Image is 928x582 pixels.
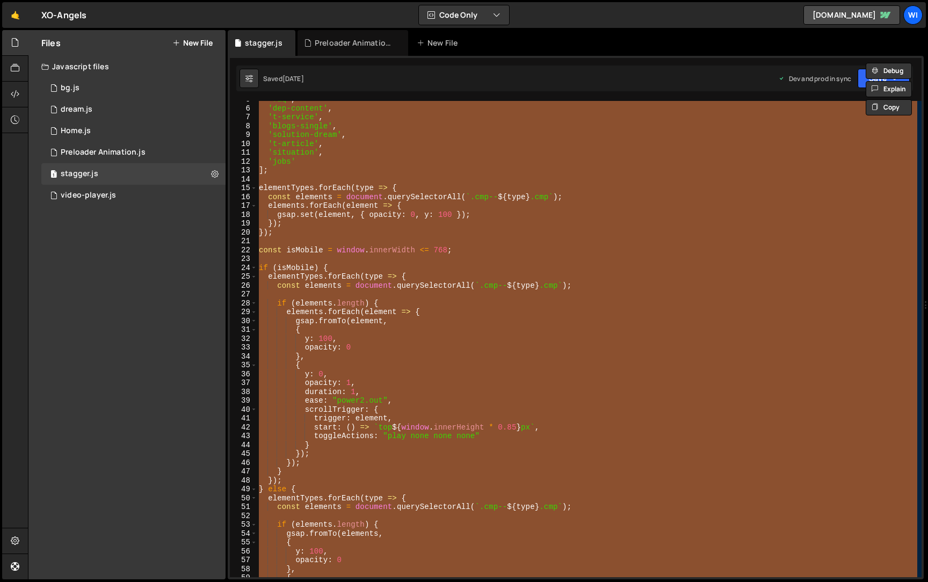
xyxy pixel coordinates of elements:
[230,166,257,175] div: 13
[419,5,509,25] button: Code Only
[61,126,91,136] div: Home.js
[230,228,257,237] div: 20
[803,5,900,25] a: [DOMAIN_NAME]
[230,449,257,459] div: 45
[230,414,257,423] div: 41
[230,264,257,273] div: 24
[230,122,257,131] div: 8
[230,538,257,547] div: 55
[41,37,61,49] h2: Files
[230,175,257,184] div: 14
[41,142,226,163] div: 11175/26113.js
[230,246,257,255] div: 22
[245,38,282,48] div: stagger.js
[2,2,28,28] a: 🤙
[866,81,912,97] button: Explain
[230,334,257,344] div: 32
[230,254,257,264] div: 23
[230,308,257,317] div: 29
[263,74,304,83] div: Saved
[230,432,257,441] div: 43
[230,325,257,334] div: 31
[230,299,257,308] div: 28
[230,547,257,556] div: 56
[41,9,86,21] div: XO-Angels
[230,503,257,512] div: 51
[61,191,116,200] div: video-player.js
[230,423,257,432] div: 42
[417,38,462,48] div: New File
[41,163,226,185] div: 11175/26595.js
[230,565,257,574] div: 58
[41,99,226,120] div: 11175/26607.js
[230,184,257,193] div: 15
[858,69,910,88] button: Save
[230,201,257,210] div: 17
[866,63,912,79] button: Debug
[230,140,257,149] div: 10
[778,74,851,83] div: Dev and prod in sync
[315,38,395,48] div: Preloader Animation.js
[230,272,257,281] div: 25
[230,529,257,539] div: 54
[230,476,257,485] div: 48
[28,56,226,77] div: Javascript files
[230,290,257,299] div: 27
[230,148,257,157] div: 11
[230,556,257,565] div: 57
[282,74,304,83] div: [DATE]
[230,520,257,529] div: 53
[230,396,257,405] div: 39
[61,105,92,114] div: dream.js
[50,171,57,179] span: 1
[230,467,257,476] div: 47
[230,210,257,220] div: 18
[230,361,257,370] div: 35
[230,130,257,140] div: 9
[230,317,257,326] div: 30
[230,494,257,503] div: 50
[230,459,257,468] div: 46
[230,512,257,521] div: 52
[230,441,257,450] div: 44
[172,39,213,47] button: New File
[61,148,146,157] div: Preloader Animation.js
[230,193,257,202] div: 16
[230,113,257,122] div: 7
[230,388,257,397] div: 38
[230,370,257,379] div: 36
[41,77,226,99] div: 11175/26522.js
[230,352,257,361] div: 34
[230,405,257,414] div: 40
[230,485,257,494] div: 49
[866,99,912,115] button: Copy
[230,219,257,228] div: 19
[61,169,98,179] div: stagger.js
[903,5,923,25] a: wi
[230,343,257,352] div: 33
[230,379,257,388] div: 37
[41,120,226,142] div: 11175/26386.js
[230,157,257,166] div: 12
[230,237,257,246] div: 21
[41,185,226,206] div: 11175/28417.js
[230,281,257,290] div: 26
[230,104,257,113] div: 6
[61,83,79,93] div: bg.js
